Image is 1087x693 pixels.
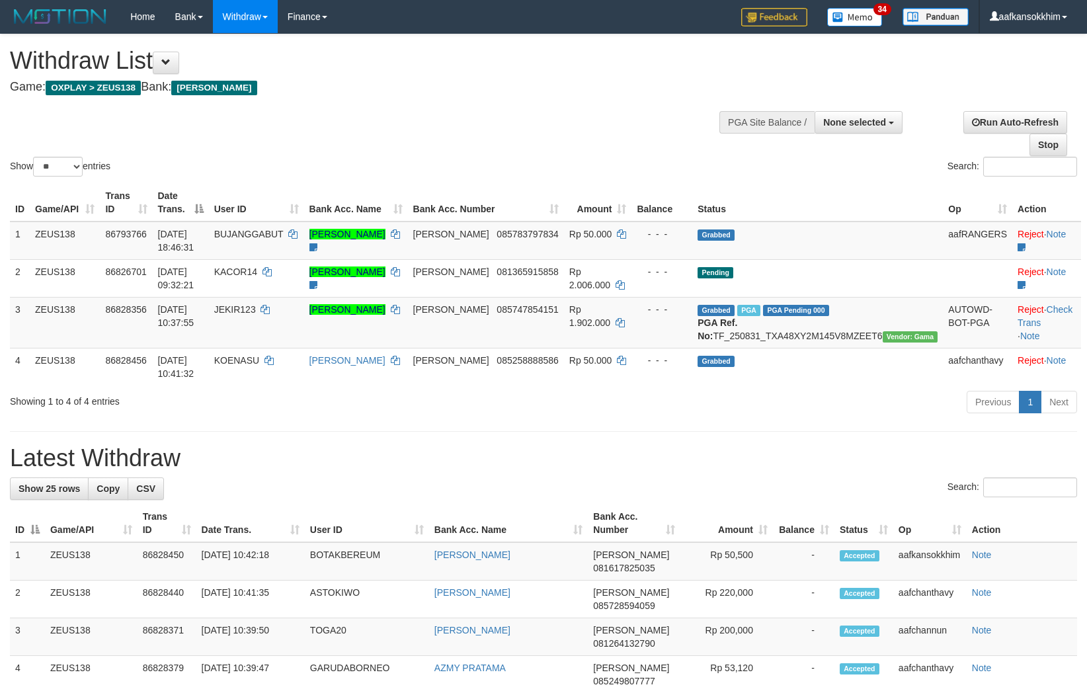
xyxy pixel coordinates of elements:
[569,229,612,239] span: Rp 50.000
[45,581,138,618] td: ZEUS138
[10,157,110,177] label: Show entries
[196,581,305,618] td: [DATE] 10:41:35
[105,355,146,366] span: 86828456
[1012,184,1081,222] th: Action
[983,477,1077,497] input: Search:
[773,542,834,581] td: -
[10,389,443,408] div: Showing 1 to 4 of 4 entries
[1018,355,1044,366] a: Reject
[1047,229,1067,239] a: Note
[631,184,692,222] th: Balance
[33,157,83,177] select: Showentries
[815,111,903,134] button: None selected
[1012,348,1081,386] td: ·
[10,48,711,74] h1: Withdraw List
[893,505,967,542] th: Op: activate to sort column ascending
[1019,391,1041,413] a: 1
[903,8,969,26] img: panduan.png
[305,581,429,618] td: ASTOKIWO
[158,304,194,328] span: [DATE] 10:37:55
[1047,355,1067,366] a: Note
[138,542,196,581] td: 86828450
[45,505,138,542] th: Game/API: activate to sort column ascending
[30,348,100,386] td: ZEUS138
[30,297,100,348] td: ZEUS138
[773,505,834,542] th: Balance: activate to sort column ascending
[967,391,1020,413] a: Previous
[840,550,879,561] span: Accepted
[972,550,992,560] a: Note
[305,505,429,542] th: User ID: activate to sort column ascending
[737,305,760,316] span: Marked by aafRornrotha
[569,266,610,290] span: Rp 2.006.000
[593,663,669,673] span: [PERSON_NAME]
[171,81,257,95] span: [PERSON_NAME]
[413,355,489,366] span: [PERSON_NAME]
[883,331,938,343] span: Vendor URL: https://trx31.1velocity.biz
[10,297,30,348] td: 3
[413,229,489,239] span: [PERSON_NAME]
[1018,304,1044,315] a: Reject
[943,184,1012,222] th: Op: activate to sort column ascending
[1018,304,1072,328] a: Check Trans
[692,184,943,222] th: Status
[569,355,612,366] span: Rp 50.000
[967,505,1077,542] th: Action
[497,355,558,366] span: Copy 085258888586 to clipboard
[305,542,429,581] td: BOTAKBEREUM
[497,229,558,239] span: Copy 085783797834 to clipboard
[741,8,807,26] img: Feedback.jpg
[593,587,669,598] span: [PERSON_NAME]
[1029,134,1067,156] a: Stop
[823,117,886,128] span: None selected
[158,229,194,253] span: [DATE] 18:46:31
[413,304,489,315] span: [PERSON_NAME]
[19,483,80,494] span: Show 25 rows
[893,581,967,618] td: aafchanthavy
[214,266,257,277] span: KACOR14
[10,581,45,618] td: 2
[1012,259,1081,297] td: ·
[588,505,680,542] th: Bank Acc. Number: activate to sort column ascending
[46,81,141,95] span: OXPLAY > ZEUS138
[1018,229,1044,239] a: Reject
[692,297,943,348] td: TF_250831_TXA48XY2M145V8MZEET6
[943,222,1012,260] td: aafRANGERS
[698,267,733,278] span: Pending
[214,355,259,366] span: KOENASU
[840,588,879,599] span: Accepted
[983,157,1077,177] input: Search:
[1020,331,1040,341] a: Note
[434,625,510,635] a: [PERSON_NAME]
[943,348,1012,386] td: aafchanthavy
[10,259,30,297] td: 2
[569,304,610,328] span: Rp 1.902.000
[497,266,558,277] span: Copy 081365915858 to clipboard
[136,483,155,494] span: CSV
[773,581,834,618] td: -
[429,505,588,542] th: Bank Acc. Name: activate to sort column ascending
[105,304,146,315] span: 86828356
[158,266,194,290] span: [DATE] 09:32:21
[680,581,773,618] td: Rp 220,000
[434,587,510,598] a: [PERSON_NAME]
[593,600,655,611] span: Copy 085728594059 to clipboard
[196,542,305,581] td: [DATE] 10:42:18
[698,317,737,341] b: PGA Ref. No:
[309,266,385,277] a: [PERSON_NAME]
[840,663,879,674] span: Accepted
[593,638,655,649] span: Copy 081264132790 to clipboard
[10,348,30,386] td: 4
[153,184,209,222] th: Date Trans.: activate to sort column descending
[10,222,30,260] td: 1
[408,184,564,222] th: Bank Acc. Number: activate to sort column ascending
[30,259,100,297] td: ZEUS138
[10,505,45,542] th: ID: activate to sort column descending
[719,111,815,134] div: PGA Site Balance /
[593,563,655,573] span: Copy 081617825035 to clipboard
[773,618,834,656] td: -
[637,303,687,316] div: - - -
[30,184,100,222] th: Game/API: activate to sort column ascending
[10,7,110,26] img: MOTION_logo.png
[105,266,146,277] span: 86826701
